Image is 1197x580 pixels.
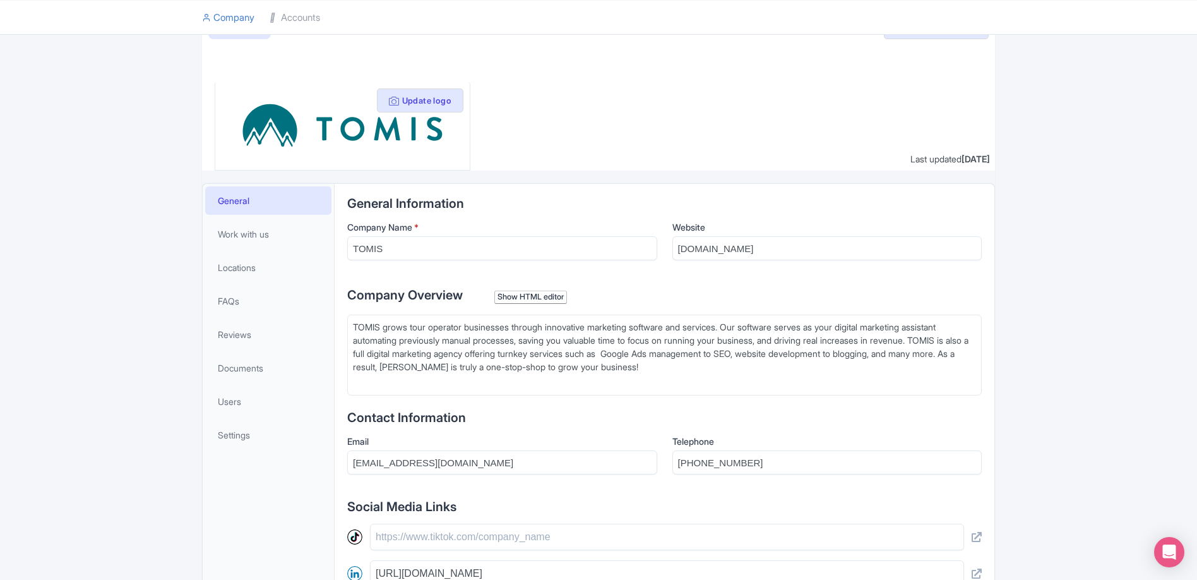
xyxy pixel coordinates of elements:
span: Email [347,436,369,447]
input: https://www.tiktok.com/company_name [370,524,964,550]
div: Last updated [910,152,990,166]
a: FAQs [205,287,331,315]
div: TOMIS grows tour operator businesses through innovative marketing software and services. Our soft... [353,320,976,387]
div: Show HTML editor [494,291,567,304]
span: Telephone [672,436,714,447]
span: Company Name [347,222,412,233]
a: Settings [205,421,331,449]
span: Website [672,222,705,233]
img: mkc4s83yydzziwnmdm8f.svg [241,92,444,160]
span: Documents [218,361,263,375]
span: FAQs [218,294,239,308]
div: Open Intercom Messenger [1154,537,1184,567]
span: Work with us [218,227,269,241]
h2: General Information [347,196,982,210]
span: General [218,194,249,207]
span: Reviews [218,328,251,341]
img: tiktok-round-01-ca200c7ba8d03f2cade56905edf8567d.svg [347,529,362,545]
span: Users [218,395,241,408]
span: [DATE] [962,154,990,164]
a: Users [205,387,331,416]
a: Work with us [205,220,331,248]
a: General [205,186,331,215]
h2: Social Media Links [347,500,982,514]
h2: Contact Information [347,411,982,425]
a: Documents [205,354,331,382]
a: Locations [205,253,331,282]
button: Update logo [377,88,463,112]
span: Company Overview [347,287,463,303]
span: Settings [218,428,250,442]
a: Reviews [205,320,331,349]
span: Locations [218,261,256,274]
